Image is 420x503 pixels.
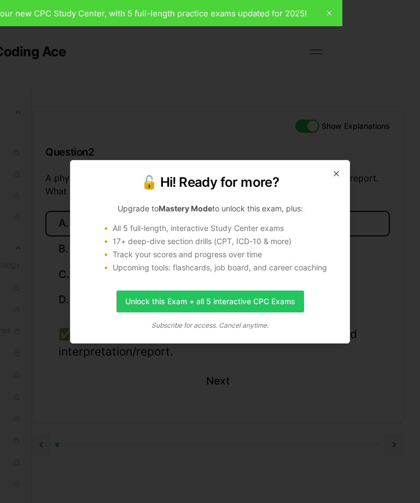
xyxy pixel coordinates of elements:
p: Upgrade to to unlock this exam, plus: [84,203,336,214]
li: 🔸 Track your scores and progress over time [101,249,336,260]
strong: Mastery Mode [159,204,212,213]
li: 🔸 17+ deep-dive section drills (CPT, ICD-10 & more) [101,236,336,247]
h2: 🔓 Hi! Ready for more? [84,174,336,191]
li: 🔸 Upcoming tools: flashcards, job board, and career coaching [101,262,336,273]
li: 🔸 All 5 full-length, interactive Study Center exams [101,223,336,234]
i: Subscribe for access. Cancel anytime. [151,321,269,329]
a: Unlock this Exam + all 5 interactive CPC Exams [116,291,304,312]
